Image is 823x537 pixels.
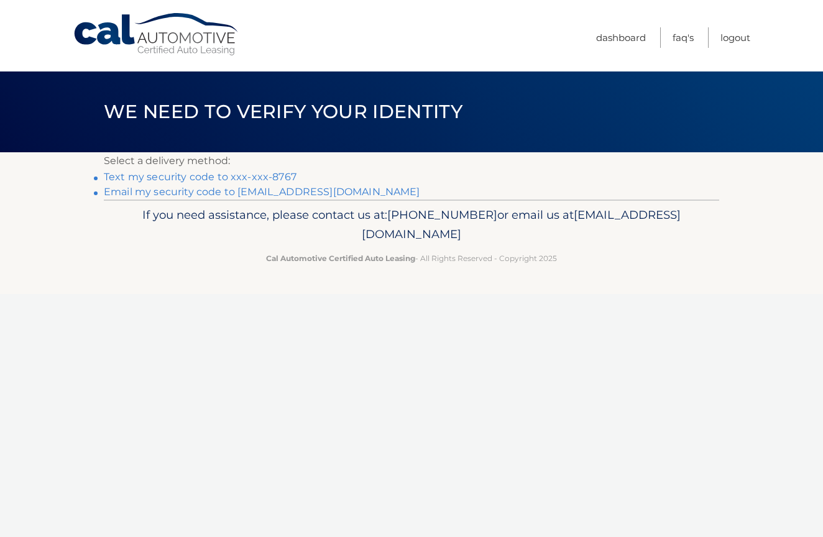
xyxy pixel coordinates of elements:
[112,252,711,265] p: - All Rights Reserved - Copyright 2025
[104,186,420,198] a: Email my security code to [EMAIL_ADDRESS][DOMAIN_NAME]
[266,254,415,263] strong: Cal Automotive Certified Auto Leasing
[673,27,694,48] a: FAQ's
[104,171,297,183] a: Text my security code to xxx-xxx-8767
[387,208,497,222] span: [PHONE_NUMBER]
[104,100,462,123] span: We need to verify your identity
[596,27,646,48] a: Dashboard
[720,27,750,48] a: Logout
[73,12,241,57] a: Cal Automotive
[112,205,711,245] p: If you need assistance, please contact us at: or email us at
[104,152,719,170] p: Select a delivery method:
